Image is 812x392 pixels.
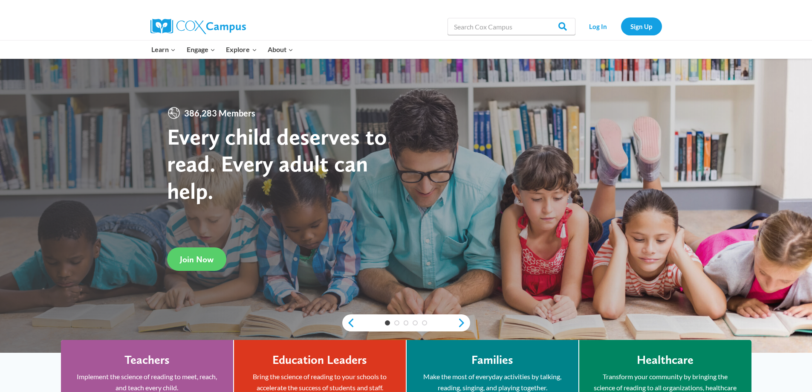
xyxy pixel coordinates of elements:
[268,44,293,55] span: About
[422,320,427,325] a: 5
[146,41,299,58] nav: Primary Navigation
[181,106,259,120] span: 386,283 Members
[342,314,470,331] div: content slider buttons
[621,17,662,35] a: Sign Up
[448,18,575,35] input: Search Cox Campus
[413,320,418,325] a: 4
[580,17,617,35] a: Log In
[580,17,662,35] nav: Secondary Navigation
[151,44,176,55] span: Learn
[180,254,214,264] span: Join Now
[167,247,226,271] a: Join Now
[124,353,170,367] h4: Teachers
[637,353,694,367] h4: Healthcare
[272,353,367,367] h4: Education Leaders
[385,320,390,325] a: 1
[150,19,246,34] img: Cox Campus
[457,318,470,328] a: next
[471,353,513,367] h4: Families
[394,320,399,325] a: 2
[226,44,257,55] span: Explore
[167,123,387,204] strong: Every child deserves to read. Every adult can help.
[187,44,215,55] span: Engage
[342,318,355,328] a: previous
[404,320,409,325] a: 3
